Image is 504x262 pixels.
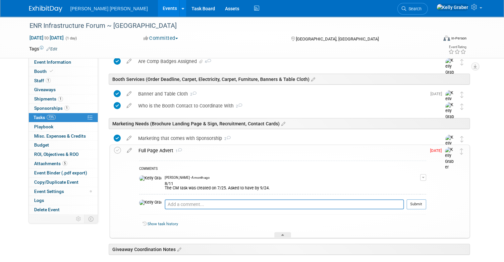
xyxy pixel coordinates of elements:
span: Event Binder (.pdf export) [34,170,87,175]
div: Who is the Booth Contact to Coordinate With [135,100,432,111]
button: Committed [141,35,181,42]
div: Marketing that comes with Sponsorship [135,133,432,144]
div: Marketing Needs (Brochure Landing Page & Sign, Recruitment, Contact Cards) [109,118,470,129]
span: Search [406,6,421,11]
div: Full Page Advert [135,145,426,156]
span: Misc. Expenses & Credits [34,133,86,139]
a: edit [123,91,135,97]
span: [DATE] [430,92,445,96]
img: ExhibitDay [29,6,62,12]
i: Move task [460,59,464,65]
i: Move task [460,103,464,110]
span: ROI, Objectives & ROO [34,152,79,157]
span: 1 [46,78,51,83]
span: Logs [34,198,44,203]
td: Personalize Event Tab Strip [73,215,84,223]
a: edit [124,148,135,154]
span: [PERSON_NAME] [PERSON_NAME] [70,6,148,11]
a: Shipments1 [29,95,98,103]
a: Copy/Duplicate Event [29,178,98,187]
a: Attachments5 [29,159,98,168]
a: Event Binder (.pdf export) [29,168,98,177]
span: Attachments [34,161,67,166]
span: Delete Event [34,207,60,212]
i: Move task [460,92,464,98]
span: Event Settings [34,189,64,194]
button: Submit [407,199,426,209]
span: 73% [47,115,56,120]
a: edit [123,135,135,141]
a: ROI, Objectives & ROO [29,150,98,159]
span: Budget [34,142,49,148]
span: Tasks [33,115,56,120]
span: Giveaways [34,87,56,92]
a: Search [397,3,428,15]
a: Tasks73% [29,113,98,122]
span: [GEOGRAPHIC_DATA], [GEOGRAPHIC_DATA] [296,36,379,41]
span: [DATE] [430,148,445,153]
img: Kelly Graber [436,4,469,11]
a: Misc. Expenses & Credits [29,132,98,141]
span: Playbook [34,124,53,129]
span: 2 [234,104,242,108]
span: Booth [34,69,54,74]
div: Event Format [402,34,467,44]
span: Modified Layout [90,190,92,192]
span: 2 [222,137,231,141]
a: Edit sections [309,76,315,82]
span: 4 [204,60,211,64]
div: Are Comp Badges Assigned [135,56,432,67]
div: Booth Services (Order Deadline, Carpet, Electricity, Carpet, Furniture, Banners & Table Cloth) [109,74,470,85]
a: edit [123,103,135,109]
div: Event Rating [448,45,466,49]
a: Delete Event [29,205,98,214]
a: edit [123,58,135,64]
span: 5 [62,161,67,166]
div: Banner and Table Cloth [135,88,426,99]
img: Kelly Graber [445,135,455,158]
i: Booth reservation complete [50,69,53,73]
td: Tags [29,45,57,52]
div: 8/11 The CM task was created on 7/25. Asked to have by 9/24. [165,180,420,191]
div: ENR Infrastructure Forum ~ [GEOGRAPHIC_DATA] [27,20,429,32]
td: Toggle Event Tabs [84,215,98,223]
a: Playbook [29,122,98,131]
img: Format-Inperson.png [443,35,450,41]
i: Move task [460,148,463,155]
span: Shipments [34,96,63,101]
img: Kelly Graber [139,200,161,206]
i: Move task [460,136,464,142]
a: Staff1 [29,76,98,85]
span: 2 [188,92,196,97]
img: Kelly Graber [445,102,455,126]
span: 1 [64,105,69,110]
a: Booth [29,67,98,76]
a: Edit sections [280,120,285,127]
a: Event Information [29,58,98,67]
a: Event Settings [29,187,98,196]
img: Kelly Graber [445,147,455,170]
div: COMMENTS [139,166,426,173]
div: Giveaway Coordination Notes [109,244,470,255]
span: [DATE] [DATE] [29,35,64,41]
a: Show task history [147,222,178,226]
a: Logs [29,196,98,205]
a: Sponsorships1 [29,104,98,113]
span: Copy/Duplicate Event [34,179,79,185]
a: Edit sections [176,246,181,252]
span: Event Information [34,59,71,65]
div: In-Person [451,36,467,41]
span: Sponsorships [34,105,69,111]
a: Edit [46,47,57,51]
img: Kelly Graber [139,175,161,181]
span: (1 day) [65,36,77,40]
span: Staff [34,78,51,83]
img: Kelly Graber [445,90,455,114]
span: to [43,35,50,40]
a: Giveaways [29,85,98,94]
span: 1 [58,97,63,101]
a: Budget [29,141,98,150]
span: [PERSON_NAME] - A month ago [165,175,210,180]
span: 1 [173,149,182,153]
